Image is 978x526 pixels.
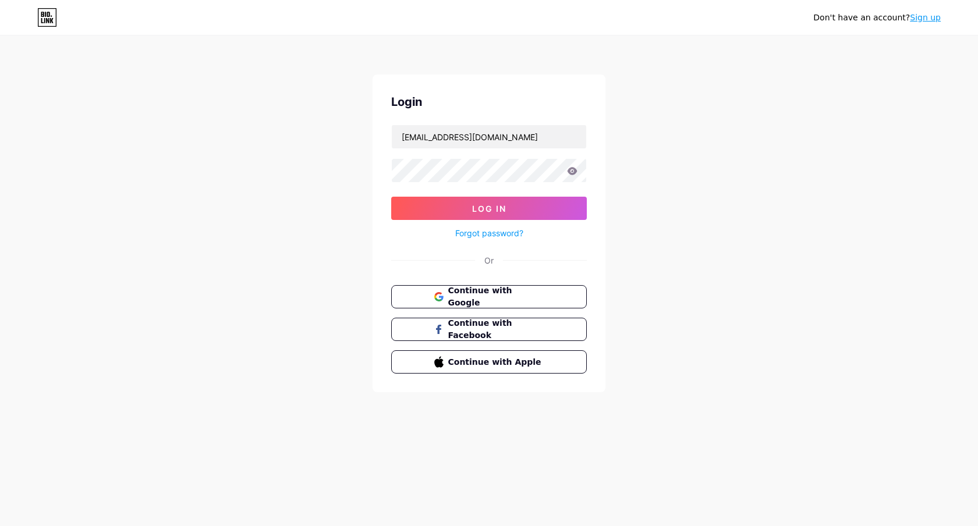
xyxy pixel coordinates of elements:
span: Log In [472,204,506,214]
span: Continue with Apple [448,356,544,368]
div: Login [391,93,587,111]
button: Continue with Google [391,285,587,308]
span: Continue with Facebook [448,317,544,342]
input: Username [392,125,586,148]
div: Don't have an account? [813,12,941,24]
button: Continue with Apple [391,350,587,374]
a: Forgot password? [455,227,523,239]
div: Or [484,254,494,266]
span: Continue with Google [448,285,544,309]
a: Sign up [910,13,941,22]
button: Log In [391,197,587,220]
button: Continue with Facebook [391,318,587,341]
